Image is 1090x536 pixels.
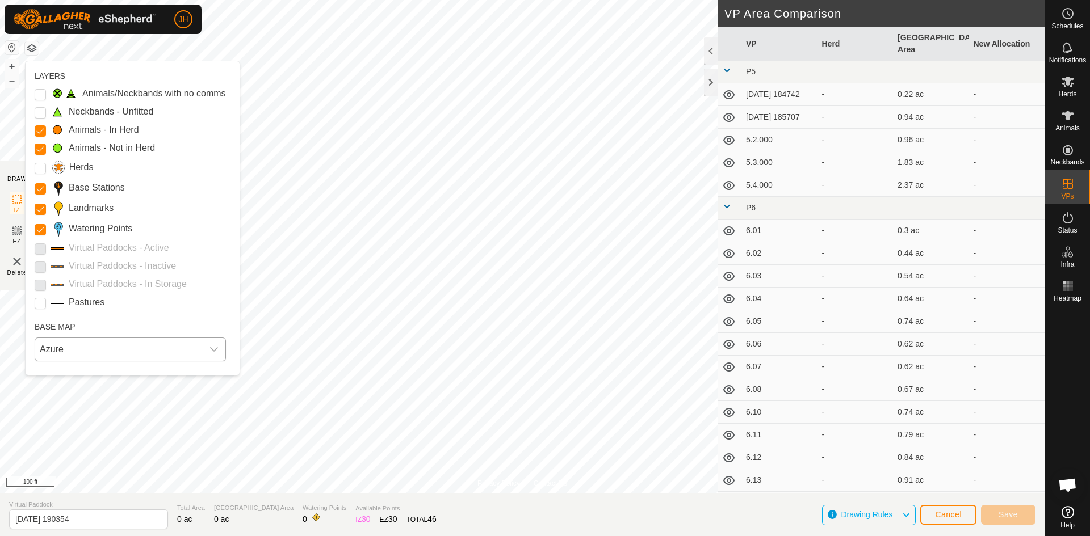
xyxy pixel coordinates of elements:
[1049,57,1086,64] span: Notifications
[741,151,817,174] td: 5.3.000
[920,505,976,525] button: Cancel
[893,424,969,446] td: 0.79 ac
[25,41,39,55] button: Map Layers
[355,504,436,513] span: Available Points
[893,310,969,333] td: 0.74 ac
[203,338,225,361] div: dropdown trigger
[969,129,1045,151] td: -
[741,356,817,378] td: 6.07
[741,492,817,514] td: 6.14
[741,469,817,492] td: 6.13
[82,87,226,100] label: Animals/Neckbands with no comms
[741,333,817,356] td: 6.06
[741,174,817,197] td: 5.4.000
[355,513,370,525] div: IZ
[1058,227,1077,234] span: Status
[746,203,756,212] span: P6
[822,270,889,282] div: -
[822,338,889,350] div: -
[893,378,969,401] td: 0.67 ac
[69,161,94,174] label: Herds
[893,356,969,378] td: 0.62 ac
[893,174,969,197] td: 2.37 ac
[1060,261,1074,268] span: Infra
[5,60,19,73] button: +
[177,514,192,524] span: 0 ac
[7,175,27,183] div: DRAW
[822,293,889,305] div: -
[214,503,294,513] span: [GEOGRAPHIC_DATA] Area
[893,492,969,514] td: 0.96 ac
[893,27,969,61] th: [GEOGRAPHIC_DATA] Area
[741,242,817,265] td: 6.02
[741,106,817,129] td: [DATE] 185707
[893,83,969,106] td: 0.22 ac
[822,474,889,486] div: -
[380,513,397,525] div: EZ
[893,106,969,129] td: 0.94 ac
[969,469,1045,492] td: -
[1050,159,1084,166] span: Neckbands
[741,446,817,469] td: 6.12
[1051,468,1085,502] a: Open chat
[69,296,104,309] label: Pastures
[1060,522,1075,529] span: Help
[822,361,889,373] div: -
[969,424,1045,446] td: -
[893,446,969,469] td: 0.84 ac
[177,503,205,513] span: Total Area
[741,424,817,446] td: 6.11
[69,222,132,235] label: Watering Points
[969,333,1045,356] td: -
[69,105,153,119] label: Neckbands - Unfitted
[969,27,1045,61] th: New Allocation
[969,220,1045,242] td: -
[1055,125,1080,132] span: Animals
[969,446,1045,469] td: -
[893,129,969,151] td: 0.96 ac
[893,265,969,288] td: 0.54 ac
[741,310,817,333] td: 6.05
[893,220,969,242] td: 0.3 ac
[741,265,817,288] td: 6.03
[35,70,226,82] div: LAYERS
[981,505,1035,525] button: Save
[10,255,24,268] img: VP
[822,406,889,418] div: -
[822,157,889,168] div: -
[303,503,346,513] span: Watering Points
[69,123,139,137] label: Animals - In Herd
[7,268,27,277] span: Delete
[893,401,969,424] td: 0.74 ac
[822,247,889,259] div: -
[969,265,1045,288] td: -
[388,514,397,524] span: 30
[14,9,156,29] img: Gallagher Logo
[741,378,817,401] td: 6.08
[969,378,1045,401] td: -
[724,7,1045,20] h2: VP Area Comparison
[935,510,962,519] span: Cancel
[13,237,22,246] span: EZ
[969,492,1045,514] td: -
[746,67,756,76] span: P5
[1058,91,1076,98] span: Herds
[999,510,1018,519] span: Save
[69,201,114,215] label: Landmarks
[303,514,307,524] span: 0
[822,451,889,463] div: -
[969,310,1045,333] td: -
[822,134,889,146] div: -
[362,514,371,524] span: 30
[893,151,969,174] td: 1.83 ac
[841,510,892,519] span: Drawing Rules
[14,206,20,214] span: IZ
[969,151,1045,174] td: -
[35,316,226,333] div: BASE MAP
[69,141,155,155] label: Animals - Not in Herd
[969,401,1045,424] td: -
[893,288,969,310] td: 0.64 ac
[969,174,1045,197] td: -
[822,383,889,395] div: -
[427,514,437,524] span: 46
